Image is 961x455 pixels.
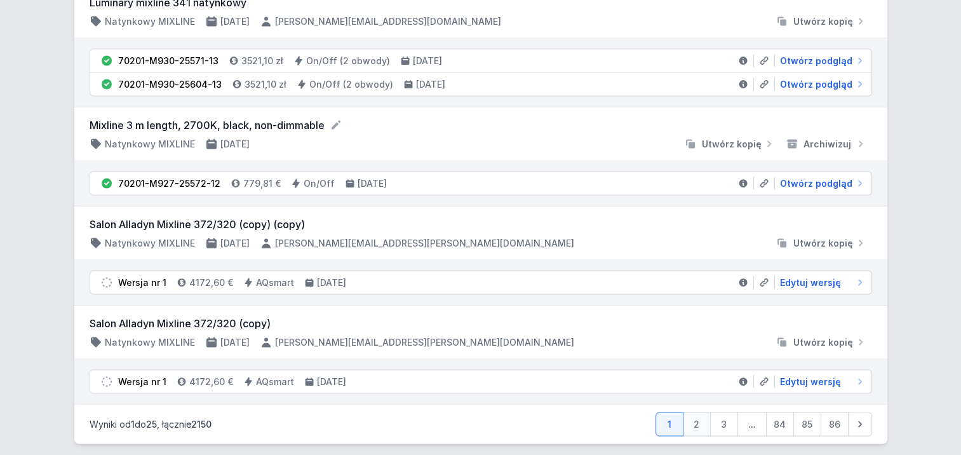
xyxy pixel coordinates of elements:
[309,78,393,91] h4: On/Off (2 obwody)
[220,15,250,28] h4: [DATE]
[780,177,852,190] span: Otwórz podgląd
[146,419,157,430] span: 25
[100,276,113,289] img: draft.svg
[243,177,281,190] h4: 779,81 €
[317,376,346,388] h4: [DATE]
[848,412,872,437] a: Następna strona
[737,412,767,437] span: ...
[90,217,872,232] h3: Salon Alladyn Mixline 372/320 (copy) (copy)
[118,276,166,289] div: Wersja nr 1
[256,376,294,388] h4: AQsmart
[90,118,872,133] form: Mixline 3 m length, 2700K, black, non-dimmable
[118,78,222,91] div: 70201-M930-25604-13
[275,237,574,250] h4: [PERSON_NAME][EMAIL_ADDRESS][PERSON_NAME][DOMAIN_NAME]
[780,78,852,91] span: Otwórz podgląd
[358,177,387,190] h4: [DATE]
[105,336,195,349] h4: Natynkowy MIXLINE
[775,177,866,190] a: Otwórz podgląd
[220,336,250,349] h4: [DATE]
[702,138,762,151] span: Utwórz kopię
[775,78,866,91] a: Otwórz podgląd
[189,376,233,388] h4: 4172,60 €
[793,237,853,250] span: Utwórz kopię
[416,78,445,91] h4: [DATE]
[770,237,872,250] button: Utwórz kopię
[780,55,852,67] span: Otwórz podgląd
[105,15,195,28] h4: Natynkowy MIXLINE
[90,316,872,331] h3: Salon Alladyn Mixline 372/320 (copy)
[118,376,166,388] div: Wersja nr 1
[100,376,113,388] img: draft.svg
[275,336,574,349] h4: [PERSON_NAME][EMAIL_ADDRESS][PERSON_NAME][DOMAIN_NAME]
[679,138,781,151] button: Utwórz kopię
[191,419,212,430] span: 2150
[821,412,849,437] a: 86
[90,418,212,431] p: Wyniki od do , łącznie
[118,55,218,67] div: 70201-M930-25571-13
[775,276,866,289] a: Edytuj wersję
[770,15,872,28] button: Utwórz kopię
[775,376,866,388] a: Edytuj wersję
[317,276,346,289] h4: [DATE]
[189,276,233,289] h4: 4172,60 €
[220,138,250,151] h4: [DATE]
[780,276,841,289] span: Edytuj wersję
[793,412,821,437] a: 85
[245,78,286,91] h4: 3521,10 zł
[275,15,501,28] h4: [PERSON_NAME][EMAIL_ADDRESS][DOMAIN_NAME]
[256,276,294,289] h4: AQsmart
[655,412,683,437] a: 1
[118,177,220,190] div: 70201-M927-25572-12
[131,419,135,430] span: 1
[766,412,794,437] a: 84
[306,55,390,67] h4: On/Off (2 obwody)
[683,412,711,437] a: 2
[330,119,342,132] button: Edytuj nazwę projektu
[105,138,195,151] h4: Natynkowy MIXLINE
[304,177,335,190] h4: On/Off
[803,138,851,151] span: Archiwizuj
[710,412,738,437] a: 3
[413,55,442,67] h4: [DATE]
[793,15,853,28] span: Utwórz kopię
[775,55,866,67] a: Otwórz podgląd
[105,237,195,250] h4: Natynkowy MIXLINE
[780,376,841,388] span: Edytuj wersję
[781,138,872,151] button: Archiwizuj
[220,237,250,250] h4: [DATE]
[241,55,283,67] h4: 3521,10 zł
[793,336,853,349] span: Utwórz kopię
[770,336,872,349] button: Utwórz kopię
